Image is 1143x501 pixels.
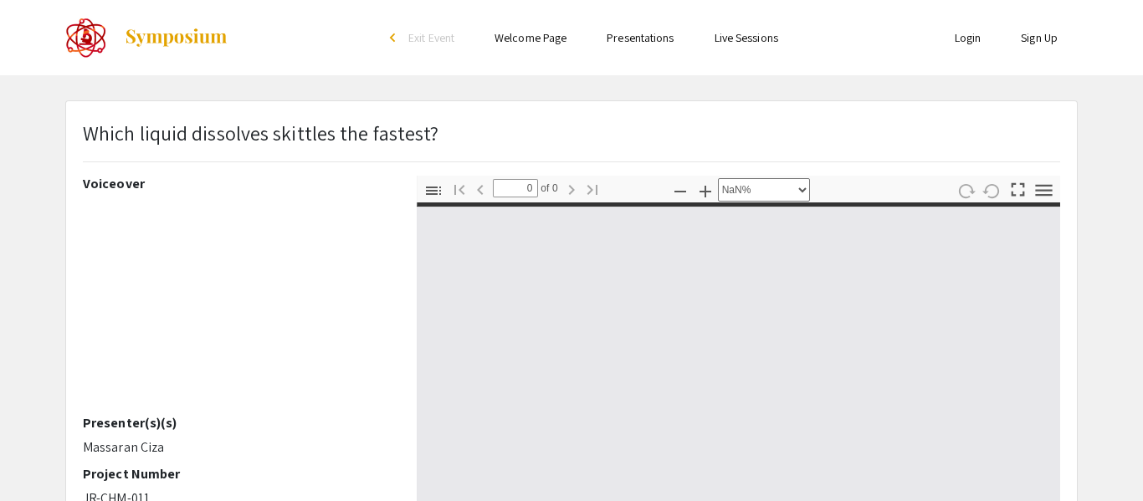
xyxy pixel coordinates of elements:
[557,176,586,201] button: Next Page
[419,178,448,202] button: Toggle Sidebar
[408,30,454,45] span: Exit Event
[607,30,674,45] a: Presentations
[445,176,474,201] button: Go to First Page
[65,17,228,59] a: The 2022 CoorsTek Denver Metro Regional Science and Engineering Fair
[495,30,566,45] a: Welcome Page
[538,179,558,197] span: of 0
[466,176,495,201] button: Previous Page
[83,466,392,482] h2: Project Number
[83,437,392,458] p: Massaran Ciza
[666,178,695,202] button: Zoom Out
[83,176,392,192] h2: Voiceover
[83,118,438,148] p: Which liquid dissolves skittles the fastest?
[718,178,810,202] select: Zoom
[124,28,228,48] img: Symposium by ForagerOne
[1021,30,1058,45] a: Sign Up
[493,179,538,197] input: Page
[390,33,400,43] div: arrow_back_ios
[1030,178,1058,202] button: Tools
[578,176,607,201] button: Go to Last Page
[691,178,720,202] button: Zoom In
[1004,176,1033,200] button: Switch to Presentation Mode
[952,178,981,202] button: Rotate Clockwise
[715,30,778,45] a: Live Sessions
[83,198,392,415] iframe: YouTube video player
[978,178,1007,202] button: Rotate Counterclockwise
[65,17,107,59] img: The 2022 CoorsTek Denver Metro Regional Science and Engineering Fair
[83,415,392,431] h2: Presenter(s)(s)
[955,30,982,45] a: Login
